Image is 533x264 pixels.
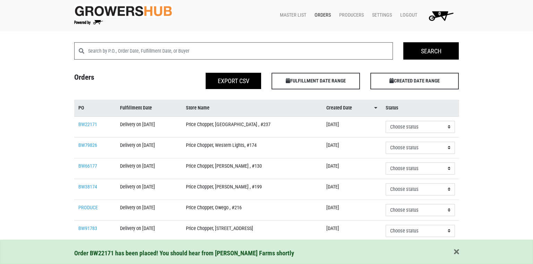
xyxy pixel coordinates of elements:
a: Created Date [326,104,377,112]
a: Status [386,104,455,112]
td: [DATE] [322,116,381,138]
td: Price Chopper, [GEOGRAPHIC_DATA] , #237 [182,116,322,138]
td: [DATE] [322,200,381,220]
td: Delivery on [DATE] [116,179,181,200]
span: PO [78,104,84,112]
button: Export CSV [206,73,261,89]
a: Store Name [186,104,318,112]
a: BW66177 [78,163,97,169]
span: Fulfillment Date [120,104,152,112]
td: [DATE] [322,220,381,241]
a: Settings [367,9,395,22]
td: [DATE] [322,158,381,179]
h4: Orders [69,73,168,87]
span: Status [386,104,398,112]
a: PRODUCE [78,205,98,211]
div: Order BW22171 has been placed! You should hear from [PERSON_NAME] Farms shortly [74,248,459,258]
a: 0 [420,9,459,23]
input: Search [403,42,459,60]
a: Fulfillment Date [120,104,177,112]
td: [DATE] [322,179,381,200]
a: BW22171 [78,122,97,127]
a: BW91783 [78,226,97,231]
img: Powered by Big Wheelbarrow [74,20,103,25]
td: Delivery on [DATE] [116,137,181,158]
a: Master List [274,9,309,22]
td: Delivery on [DATE] [116,158,181,179]
a: BW38174 [78,184,97,190]
a: BW79826 [78,142,97,148]
td: Price Chopper, [STREET_ADDRESS] [182,220,322,241]
img: original-fc7597fdc6adbb9d0e2ae620e786d1a2.jpg [74,5,173,17]
input: Search by P.O., Order Date, Fulfillment Date, or Buyer [88,42,393,60]
span: FULFILLMENT DATE RANGE [272,73,360,89]
td: Price Chopper, Western Lights, #174 [182,137,322,158]
td: Price Chopper, [PERSON_NAME] , #130 [182,158,322,179]
td: Delivery on [DATE] [116,116,181,138]
td: Price Chopper, Owego , #216 [182,200,322,220]
span: CREATED DATE RANGE [370,73,459,89]
td: Delivery on [DATE] [116,200,181,220]
span: 0 [438,11,441,17]
td: Price Chopper, [PERSON_NAME] , #199 [182,179,322,200]
span: Created Date [326,104,352,112]
a: PO [78,104,112,112]
span: Store Name [186,104,209,112]
a: Orders [309,9,334,22]
td: [DATE] [322,137,381,158]
img: Cart [425,9,456,23]
td: Delivery on [DATE] [116,220,181,241]
a: Producers [334,9,367,22]
a: Logout [395,9,420,22]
